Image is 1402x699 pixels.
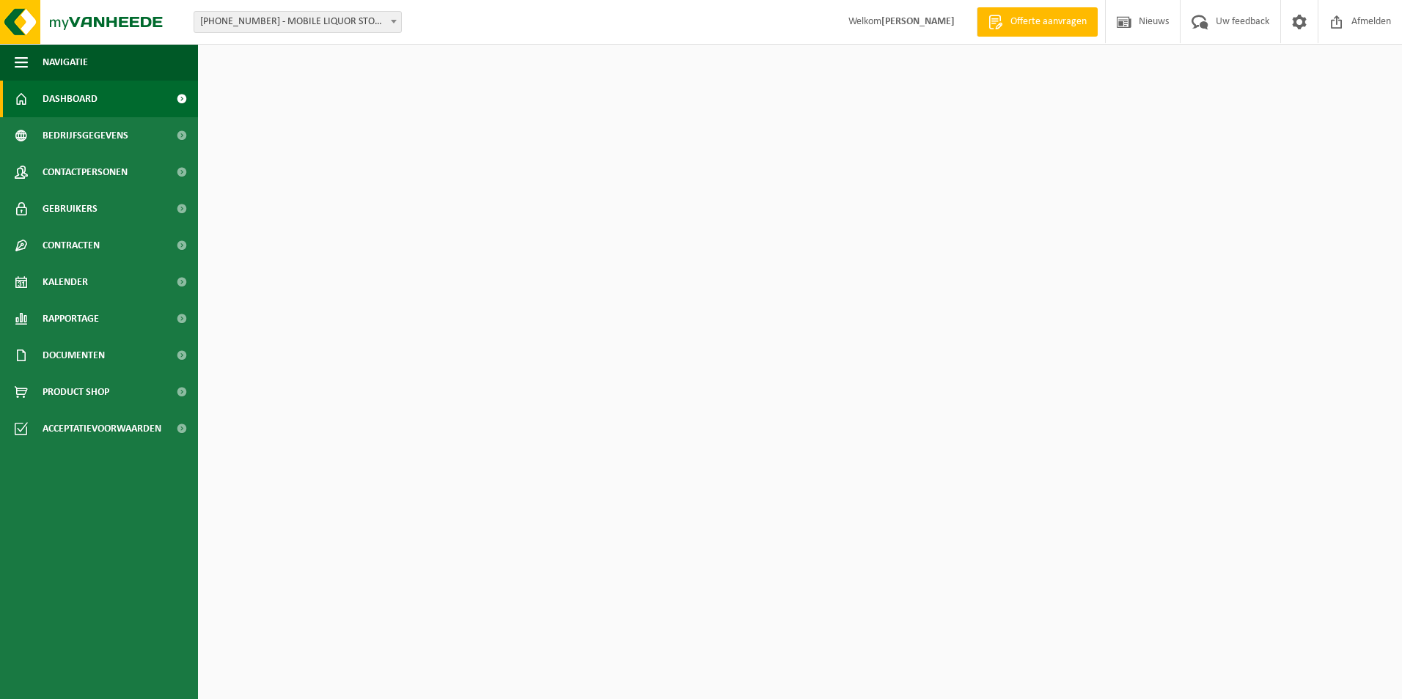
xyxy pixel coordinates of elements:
span: Navigatie [43,44,88,81]
a: Offerte aanvragen [977,7,1098,37]
span: 10-629300 - MOBILE LIQUOR STORE - GENT [194,12,401,32]
span: Acceptatievoorwaarden [43,410,161,447]
span: Rapportage [43,300,99,337]
span: Contracten [43,227,100,264]
span: 10-629300 - MOBILE LIQUOR STORE - GENT [194,11,402,33]
span: Dashboard [43,81,98,117]
span: Kalender [43,264,88,300]
span: Bedrijfsgegevens [43,117,128,154]
span: Offerte aanvragen [1007,15,1090,29]
span: Gebruikers [43,191,98,227]
span: Product Shop [43,374,109,410]
strong: [PERSON_NAME] [881,16,955,27]
span: Documenten [43,337,105,374]
span: Contactpersonen [43,154,128,191]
